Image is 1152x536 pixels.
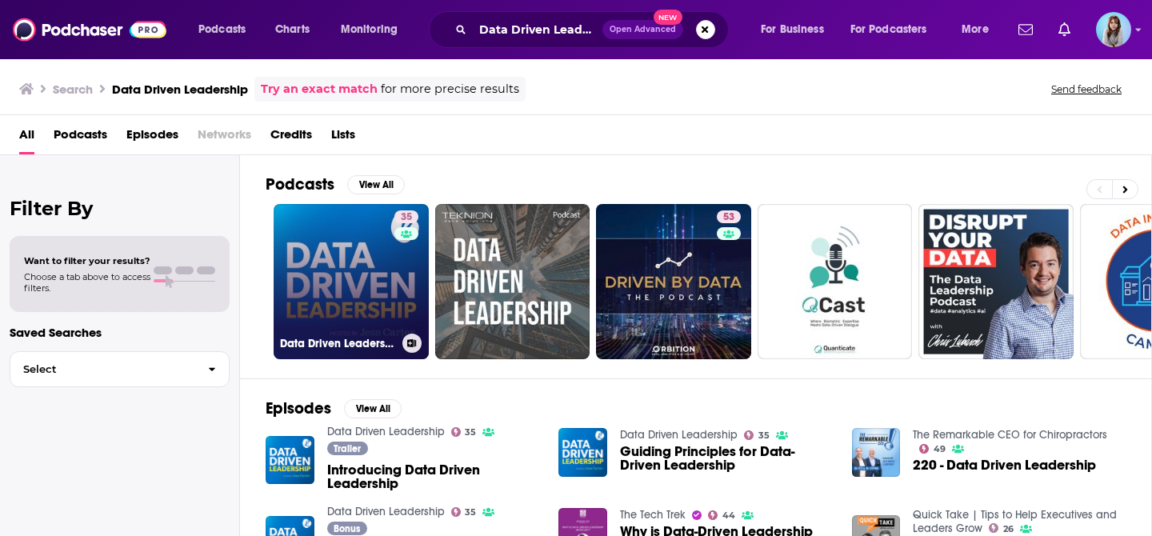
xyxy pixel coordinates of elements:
[913,508,1117,535] a: Quick Take | Tips to Help Executives and Leaders Grow
[24,271,150,294] span: Choose a tab above to access filters.
[344,399,402,418] button: View All
[620,445,833,472] a: Guiding Principles for Data-Driven Leadership
[1052,16,1077,43] a: Show notifications dropdown
[1096,12,1131,47] img: User Profile
[347,175,405,194] button: View All
[19,122,34,154] a: All
[54,122,107,154] a: Podcasts
[840,17,950,42] button: open menu
[465,429,476,436] span: 35
[1096,12,1131,47] span: Logged in as ana.predescu.hkr
[266,174,405,194] a: PodcastsView All
[274,204,429,359] a: 35Data Driven Leadership
[13,14,166,45] img: Podchaser - Follow, Share and Rate Podcasts
[919,444,946,454] a: 49
[187,17,266,42] button: open menu
[620,508,686,522] a: The Tech Trek
[962,18,989,41] span: More
[10,325,230,340] p: Saved Searches
[1096,12,1131,47] button: Show profile menu
[10,351,230,387] button: Select
[451,427,477,437] a: 35
[950,17,1009,42] button: open menu
[334,444,361,454] span: Trailer
[620,428,738,442] a: Data Driven Leadership
[761,18,824,41] span: For Business
[451,507,477,517] a: 35
[1003,526,1014,533] span: 26
[465,509,476,516] span: 35
[717,210,741,223] a: 53
[934,446,946,453] span: 49
[654,10,682,25] span: New
[112,82,248,97] h3: Data Driven Leadership
[265,17,319,42] a: Charts
[744,430,770,440] a: 35
[852,428,901,477] img: 220 - Data Driven Leadership
[198,18,246,41] span: Podcasts
[330,17,418,42] button: open menu
[1046,82,1126,96] button: Send feedback
[394,210,418,223] a: 35
[1012,16,1039,43] a: Show notifications dropdown
[266,398,402,418] a: EpisodesView All
[126,122,178,154] a: Episodes
[198,122,251,154] span: Networks
[444,11,744,48] div: Search podcasts, credits, & more...
[24,255,150,266] span: Want to filter your results?
[327,425,445,438] a: Data Driven Leadership
[10,197,230,220] h2: Filter By
[722,512,735,519] span: 44
[334,524,360,534] span: Bonus
[327,463,540,490] a: Introducing Data Driven Leadership
[401,210,412,226] span: 35
[602,20,683,39] button: Open AdvancedNew
[758,432,770,439] span: 35
[53,82,93,97] h3: Search
[341,18,398,41] span: Monitoring
[913,428,1107,442] a: The Remarkable CEO for Chiropractors
[266,398,331,418] h2: Episodes
[261,80,378,98] a: Try an exact match
[750,17,844,42] button: open menu
[270,122,312,154] a: Credits
[275,18,310,41] span: Charts
[913,458,1096,472] a: 220 - Data Driven Leadership
[850,18,927,41] span: For Podcasters
[473,17,602,42] input: Search podcasts, credits, & more...
[708,510,735,520] a: 44
[558,428,607,477] img: Guiding Principles for Data-Driven Leadership
[10,364,195,374] span: Select
[280,337,396,350] h3: Data Driven Leadership
[266,174,334,194] h2: Podcasts
[327,505,445,518] a: Data Driven Leadership
[723,210,734,226] span: 53
[381,80,519,98] span: for more precise results
[266,436,314,485] img: Introducing Data Driven Leadership
[596,204,751,359] a: 53
[331,122,355,154] a: Lists
[989,523,1014,533] a: 26
[610,26,676,34] span: Open Advanced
